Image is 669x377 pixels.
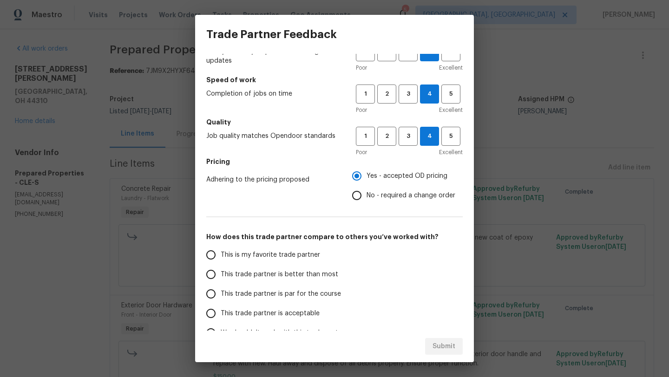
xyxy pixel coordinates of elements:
span: This trade partner is par for the course [221,289,341,299]
span: Completion of jobs on time [206,89,341,98]
span: Ability to timely respond & share regular updates [206,47,341,65]
button: 2 [377,127,396,146]
button: 1 [356,127,375,146]
span: This is my favorite trade partner [221,250,320,260]
span: Excellent [439,63,463,72]
span: 4 [420,131,439,142]
button: 5 [441,84,460,104]
h5: Pricing [206,157,463,166]
span: Adhering to the pricing proposed [206,175,337,184]
span: No - required a change order [367,191,455,201]
span: 3 [400,89,417,99]
span: 1 [357,131,374,142]
span: 2 [378,89,395,99]
span: 3 [400,131,417,142]
span: Excellent [439,105,463,115]
button: 2 [377,84,396,104]
button: 5 [441,127,460,146]
span: We shouldn't work with this trade partner [221,328,348,338]
button: 3 [399,84,418,104]
span: Job quality matches Opendoor standards [206,131,341,141]
div: Pricing [352,166,463,205]
span: 5 [442,89,459,99]
button: 1 [356,84,375,104]
span: Yes - accepted OD pricing [367,171,447,181]
h5: How does this trade partner compare to others you’ve worked with? [206,232,463,241]
span: Excellent [439,148,463,157]
span: Poor [356,148,367,157]
span: 5 [442,131,459,142]
span: Poor [356,105,367,115]
button: 3 [399,127,418,146]
h3: Trade Partner Feedback [206,28,337,41]
span: 2 [378,131,395,142]
span: Poor [356,63,367,72]
div: How does this trade partner compare to others you’ve worked with? [206,245,463,343]
button: 4 [420,127,439,146]
span: This trade partner is better than most [221,270,338,279]
button: 4 [420,84,439,104]
span: 4 [420,89,439,99]
h5: Speed of work [206,75,463,84]
span: 1 [357,89,374,99]
span: This trade partner is acceptable [221,309,320,318]
h5: Quality [206,117,463,127]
